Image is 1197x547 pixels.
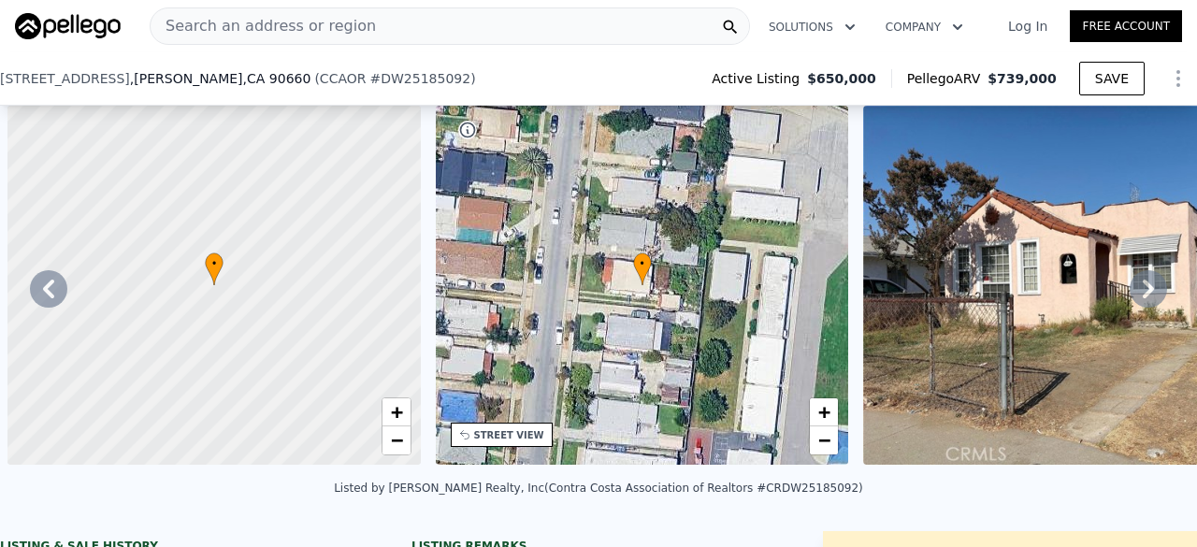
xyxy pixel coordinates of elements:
[818,400,830,424] span: +
[1070,10,1182,42] a: Free Account
[907,69,988,88] span: Pellego ARV
[390,400,402,424] span: +
[382,426,411,454] a: Zoom out
[320,71,367,86] span: CCAOR
[15,13,121,39] img: Pellego
[818,428,830,452] span: −
[390,428,402,452] span: −
[988,71,1057,86] span: $739,000
[807,69,876,88] span: $650,000
[1079,62,1145,95] button: SAVE
[810,426,838,454] a: Zoom out
[314,69,475,88] div: ( )
[474,428,544,442] div: STREET VIEW
[382,398,411,426] a: Zoom in
[871,10,978,44] button: Company
[633,252,652,285] div: •
[1160,60,1197,97] button: Show Options
[205,252,224,285] div: •
[712,69,807,88] span: Active Listing
[754,10,871,44] button: Solutions
[370,71,471,86] span: # DW25185092
[986,17,1070,36] a: Log In
[334,482,863,495] div: Listed by [PERSON_NAME] Realty, Inc (Contra Costa Association of Realtors #CRDW25185092)
[205,255,224,272] span: •
[130,69,311,88] span: , [PERSON_NAME]
[633,255,652,272] span: •
[810,398,838,426] a: Zoom in
[243,71,311,86] span: , CA 90660
[151,15,376,37] span: Search an address or region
